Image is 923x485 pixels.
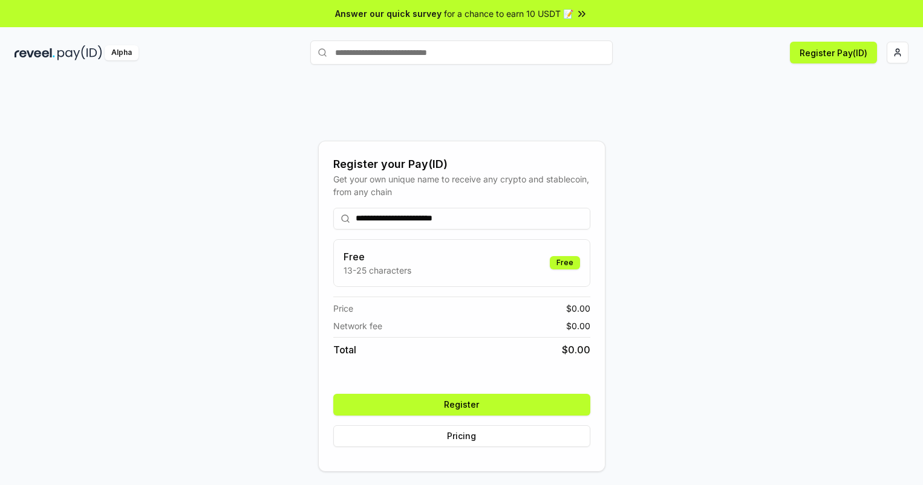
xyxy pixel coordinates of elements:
[566,320,590,332] span: $ 0.00
[344,249,411,264] h3: Free
[333,173,590,198] div: Get your own unique name to receive any crypto and stablecoin, from any chain
[444,7,573,20] span: for a chance to earn 10 USDT 📝
[15,45,55,60] img: reveel_dark
[790,42,877,63] button: Register Pay(ID)
[333,342,356,357] span: Total
[333,156,590,173] div: Register your Pay(ID)
[566,302,590,315] span: $ 0.00
[333,320,382,332] span: Network fee
[335,7,442,20] span: Answer our quick survey
[344,264,411,277] p: 13-25 characters
[562,342,590,357] span: $ 0.00
[333,302,353,315] span: Price
[57,45,102,60] img: pay_id
[550,256,580,269] div: Free
[105,45,139,60] div: Alpha
[333,425,590,447] button: Pricing
[333,394,590,416] button: Register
